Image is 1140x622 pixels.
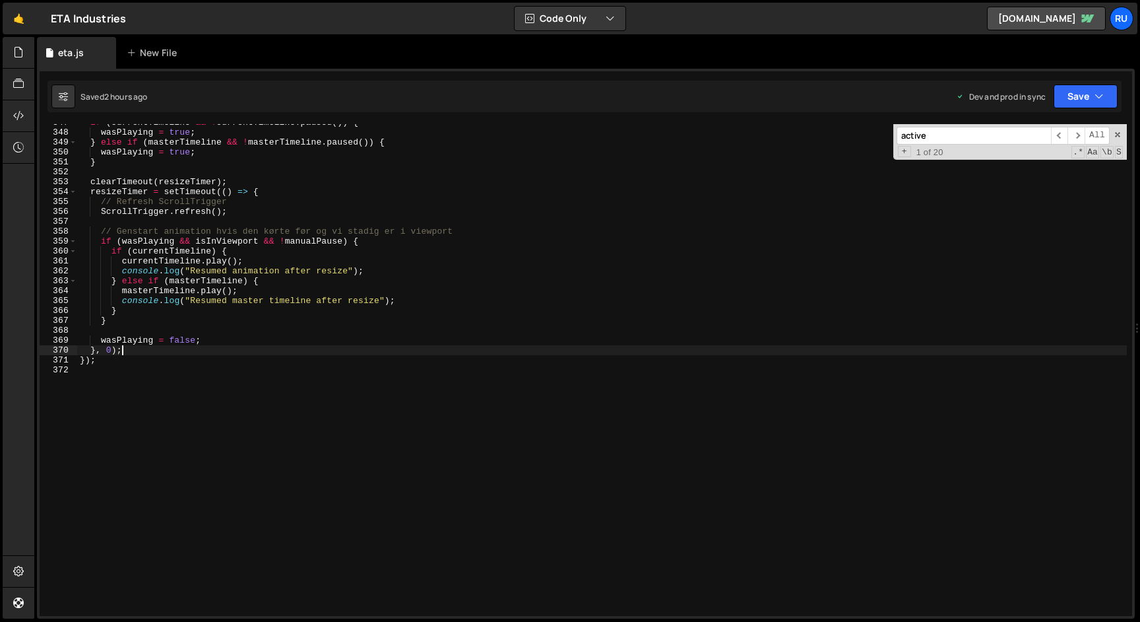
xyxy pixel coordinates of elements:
button: Save [1054,85,1118,108]
span: Toggle Replace mode [898,146,911,157]
div: 351 [40,157,77,167]
span: Alt-Enter [1085,127,1110,145]
span: Whole Word Search [1100,146,1114,158]
span: 1 of 20 [911,147,949,157]
span: ​ [1067,127,1085,145]
button: Code Only [515,7,625,30]
div: 360 [40,246,77,256]
div: 371 [40,355,77,365]
div: 359 [40,236,77,246]
span: CaseSensitive Search [1086,146,1099,158]
div: 350 [40,147,77,157]
div: 367 [40,316,77,326]
div: 349 [40,137,77,147]
div: 364 [40,286,77,296]
div: 358 [40,226,77,236]
div: 362 [40,266,77,276]
div: ETA Industries [51,11,126,26]
div: 348 [40,127,77,137]
span: ​ [1051,127,1068,145]
div: 370 [40,345,77,355]
div: 368 [40,326,77,335]
div: 366 [40,306,77,316]
div: 353 [40,177,77,187]
div: 2 hours ago [104,91,148,102]
span: RegExp Search [1071,146,1085,158]
div: 356 [40,207,77,217]
div: New File [127,46,182,59]
a: 🤙 [3,3,35,34]
div: 365 [40,296,77,306]
div: 355 [40,197,77,207]
div: 361 [40,256,77,266]
div: 369 [40,335,77,345]
div: eta.js [58,46,84,59]
span: Search In Selection [1115,146,1123,158]
div: 357 [40,217,77,226]
div: 363 [40,276,77,286]
a: [DOMAIN_NAME] [987,7,1106,30]
div: Saved [80,91,148,102]
div: 352 [40,167,77,177]
div: Dev and prod in sync [956,91,1046,102]
input: Search for [897,127,1051,145]
div: 354 [40,187,77,197]
a: Ru [1110,7,1133,30]
div: 372 [40,365,77,375]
